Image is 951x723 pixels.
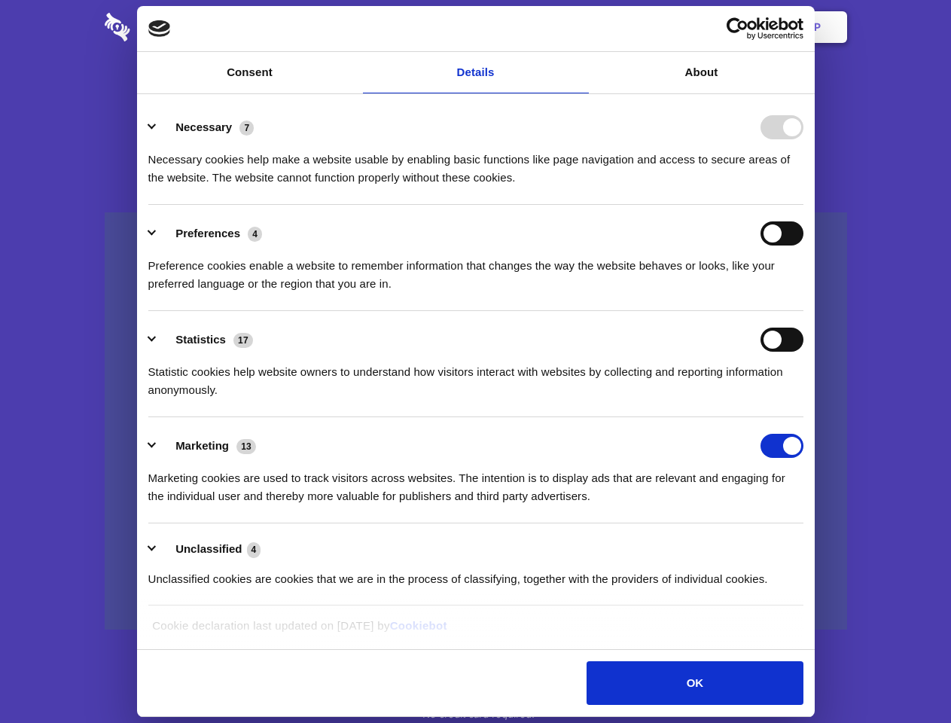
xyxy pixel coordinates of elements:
label: Preferences [175,227,240,239]
a: Contact [611,4,680,50]
span: 17 [233,333,253,348]
span: 4 [247,542,261,557]
label: Marketing [175,439,229,452]
button: Preferences (4) [148,221,272,246]
h1: Eliminate Slack Data Loss. [105,68,847,122]
div: Statistic cookies help website owners to understand how visitors interact with websites by collec... [148,352,803,399]
img: logo [148,20,171,37]
button: OK [587,661,803,705]
button: Marketing (13) [148,434,266,458]
a: Login [683,4,748,50]
span: 7 [239,120,254,136]
a: Consent [137,52,363,93]
a: Details [363,52,589,93]
a: Pricing [442,4,508,50]
a: Wistia video thumbnail [105,212,847,630]
button: Unclassified (4) [148,540,270,559]
div: Unclassified cookies are cookies that we are in the process of classifying, together with the pro... [148,559,803,588]
div: Preference cookies enable a website to remember information that changes the way the website beha... [148,246,803,293]
button: Necessary (7) [148,115,264,139]
div: Marketing cookies are used to track visitors across websites. The intention is to display ads tha... [148,458,803,505]
a: Usercentrics Cookiebot - opens in a new window [672,17,803,40]
div: Necessary cookies help make a website usable by enabling basic functions like page navigation and... [148,139,803,187]
a: About [589,52,815,93]
a: Cookiebot [390,619,447,632]
label: Statistics [175,333,226,346]
div: Cookie declaration last updated on [DATE] by [141,617,810,646]
iframe: Drift Widget Chat Controller [876,648,933,705]
img: logo-wordmark-white-trans-d4663122ce5f474addd5e946df7df03e33cb6a1c49d2221995e7729f52c070b2.svg [105,13,233,41]
h4: Auto-redaction of sensitive data, encrypted data sharing and self-destructing private chats. Shar... [105,137,847,187]
span: 13 [236,439,256,454]
span: 4 [248,227,262,242]
button: Statistics (17) [148,328,263,352]
label: Necessary [175,120,232,133]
